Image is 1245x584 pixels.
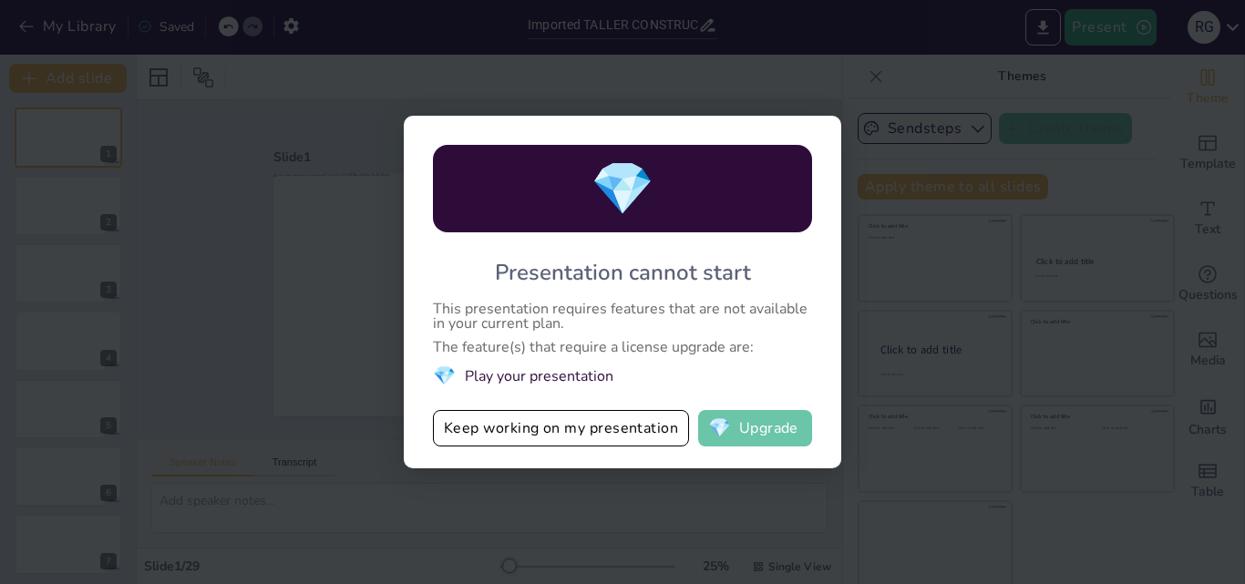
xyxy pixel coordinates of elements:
span: diamond [591,154,654,224]
div: Presentation cannot start [495,258,751,287]
button: Keep working on my presentation [433,410,689,446]
div: This presentation requires features that are not available in your current plan. [433,302,812,331]
span: diamond [708,419,731,437]
div: The feature(s) that require a license upgrade are: [433,340,812,354]
li: Play your presentation [433,364,812,388]
button: diamondUpgrade [698,410,812,446]
span: diamond [433,364,456,388]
